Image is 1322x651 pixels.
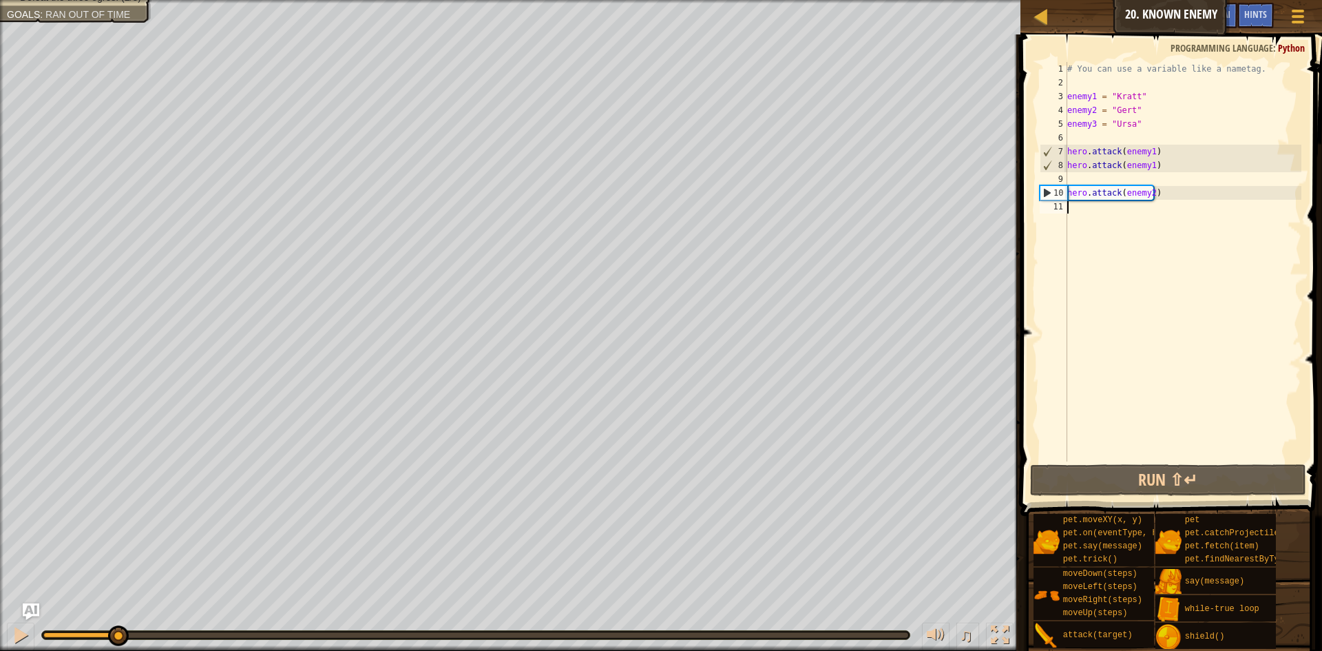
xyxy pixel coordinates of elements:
[1063,595,1142,605] span: moveRight(steps)
[1040,158,1067,172] div: 8
[1040,117,1067,131] div: 5
[1063,541,1142,551] span: pet.say(message)
[1063,528,1192,538] span: pet.on(eventType, handler)
[7,9,40,20] span: Goals
[1040,76,1067,90] div: 2
[1063,569,1137,579] span: moveDown(steps)
[1040,172,1067,186] div: 9
[1155,624,1182,650] img: portrait.png
[1040,131,1067,145] div: 6
[1185,632,1225,641] span: shield()
[1155,528,1182,555] img: portrait.png
[1063,582,1137,592] span: moveLeft(steps)
[45,9,130,20] span: Ran out of time
[986,623,1014,651] button: Toggle fullscreen
[1171,41,1273,54] span: Programming language
[1200,3,1237,28] button: Ask AI
[1185,604,1259,614] span: while-true loop
[40,9,45,20] span: :
[1063,555,1118,564] span: pet.trick()
[1040,200,1067,214] div: 11
[1040,103,1067,117] div: 4
[1040,186,1067,200] div: 10
[959,625,973,645] span: ♫
[1063,608,1128,618] span: moveUp(steps)
[1244,8,1267,21] span: Hints
[1155,569,1182,595] img: portrait.png
[7,623,34,651] button: Ctrl + P: Pause
[1030,464,1306,496] button: Run ⇧↵
[1034,528,1060,555] img: portrait.png
[1273,41,1278,54] span: :
[1063,630,1133,640] span: attack(target)
[1063,515,1142,525] span: pet.moveXY(x, y)
[1034,582,1060,608] img: portrait.png
[1155,597,1182,623] img: portrait.png
[1207,8,1230,21] span: Ask AI
[1185,555,1319,564] span: pet.findNearestByType(type)
[1040,62,1067,76] div: 1
[1034,623,1060,649] img: portrait.png
[1185,515,1200,525] span: pet
[956,623,980,651] button: ♫
[922,623,949,651] button: Adjust volume
[23,603,39,620] button: Ask AI
[1185,541,1259,551] span: pet.fetch(item)
[1278,41,1305,54] span: Python
[1185,577,1244,586] span: say(message)
[1040,90,1067,103] div: 3
[1040,145,1067,158] div: 7
[1185,528,1314,538] span: pet.catchProjectile(arrow)
[1281,3,1315,35] button: Show game menu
